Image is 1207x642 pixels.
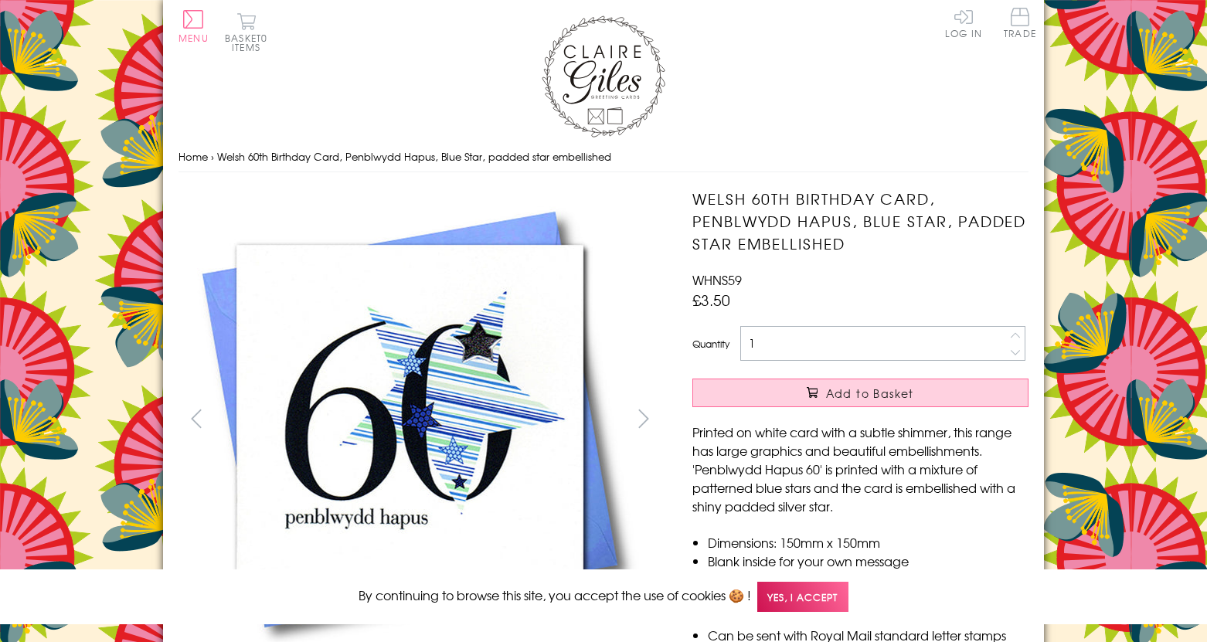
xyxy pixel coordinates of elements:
h1: Welsh 60th Birthday Card, Penblwydd Hapus, Blue Star, padded star embellished [692,188,1028,254]
span: Add to Basket [826,386,914,401]
li: Blank inside for your own message [708,552,1028,570]
button: Menu [178,10,209,42]
span: › [211,149,214,164]
a: Trade [1004,8,1036,41]
span: Menu [178,31,209,45]
p: Printed on white card with a subtle shimmer, this range has large graphics and beautiful embellis... [692,423,1028,515]
button: next [627,401,661,436]
span: Welsh 60th Birthday Card, Penblwydd Hapus, Blue Star, padded star embellished [217,149,611,164]
button: Add to Basket [692,379,1028,407]
button: prev [178,401,213,436]
label: Quantity [692,337,729,351]
button: Basket0 items [225,12,267,52]
span: Trade [1004,8,1036,38]
span: £3.50 [692,289,730,311]
span: WHNS59 [692,270,742,289]
li: Dimensions: 150mm x 150mm [708,533,1028,552]
span: 0 items [232,31,267,54]
nav: breadcrumbs [178,141,1028,173]
a: Log In [945,8,982,38]
span: Yes, I accept [757,582,848,612]
img: Claire Giles Greetings Cards [542,15,665,138]
a: Home [178,149,208,164]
